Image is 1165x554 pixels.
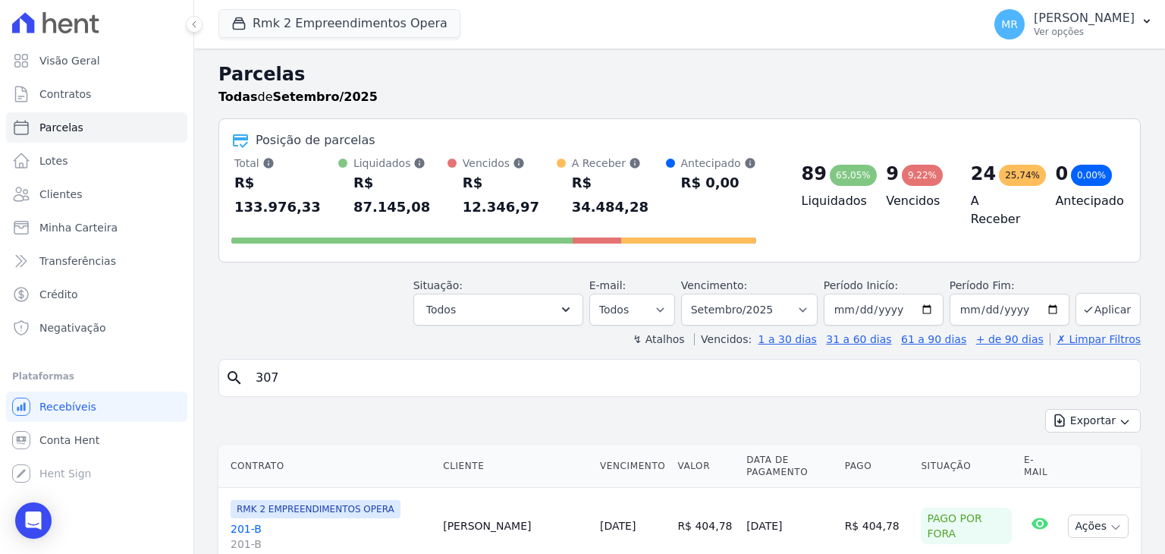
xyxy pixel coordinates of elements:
[6,212,187,243] a: Minha Carteira
[39,320,106,335] span: Negativação
[6,46,187,76] a: Visão Geral
[1055,192,1116,210] h4: Antecipado
[39,433,99,448] span: Conta Hent
[830,165,877,186] div: 65,05%
[594,445,671,488] th: Vencimento
[694,333,752,345] label: Vencidos:
[572,171,666,219] div: R$ 34.484,28
[921,508,1012,544] div: Pago por fora
[218,445,437,488] th: Contrato
[6,146,187,176] a: Lotes
[971,192,1032,228] h4: A Receber
[681,156,756,171] div: Antecipado
[839,445,915,488] th: Pago
[231,500,400,518] span: RMK 2 EMPREENDIMENTOS OPERA
[681,171,756,195] div: R$ 0,00
[1068,515,1129,538] button: Ações
[39,287,78,302] span: Crédito
[902,165,943,186] div: 9,22%
[982,3,1165,46] button: MR [PERSON_NAME] Ver opções
[901,333,966,345] a: 61 a 90 dias
[1055,162,1068,186] div: 0
[589,279,626,291] label: E-mail:
[15,502,52,539] div: Open Intercom Messenger
[572,156,666,171] div: A Receber
[39,220,118,235] span: Minha Carteira
[950,278,1069,294] label: Período Fim:
[39,187,82,202] span: Clientes
[218,61,1141,88] h2: Parcelas
[824,279,898,291] label: Período Inicío:
[976,333,1044,345] a: + de 90 dias
[6,279,187,310] a: Crédito
[413,279,463,291] label: Situação:
[12,367,181,386] div: Plataformas
[6,179,187,209] a: Clientes
[633,333,684,345] label: ↯ Atalhos
[353,171,447,219] div: R$ 87.145,08
[1045,409,1141,433] button: Exportar
[600,520,636,532] a: [DATE]
[39,399,96,414] span: Recebíveis
[1034,11,1135,26] p: [PERSON_NAME]
[6,79,187,109] a: Contratos
[826,333,891,345] a: 31 a 60 dias
[247,363,1134,393] input: Buscar por nome do lote ou do cliente
[234,156,338,171] div: Total
[6,112,187,143] a: Parcelas
[353,156,447,171] div: Liquidados
[1076,293,1141,326] button: Aplicar
[971,162,996,186] div: 24
[1018,445,1062,488] th: E-mail
[999,165,1046,186] div: 25,74%
[39,87,91,102] span: Contratos
[39,253,116,269] span: Transferências
[463,156,557,171] div: Vencidos
[1034,26,1135,38] p: Ver opções
[915,445,1018,488] th: Situação
[39,120,83,135] span: Parcelas
[681,279,747,291] label: Vencimento:
[6,313,187,343] a: Negativação
[740,445,838,488] th: Data de Pagamento
[413,294,583,326] button: Todos
[6,425,187,455] a: Conta Hent
[39,53,100,68] span: Visão Geral
[886,192,947,210] h4: Vencidos
[671,445,740,488] th: Valor
[39,153,68,168] span: Lotes
[231,537,431,552] span: 201-B
[256,131,375,150] div: Posição de parcelas
[218,9,460,38] button: Rmk 2 Empreendimentos Opera
[463,171,557,219] div: R$ 12.346,97
[218,88,378,106] p: de
[1050,333,1141,345] a: ✗ Limpar Filtros
[231,521,431,552] a: 201-B201-B
[225,369,243,387] i: search
[218,90,258,104] strong: Todas
[437,445,594,488] th: Cliente
[1071,165,1112,186] div: 0,00%
[886,162,899,186] div: 9
[234,171,338,219] div: R$ 133.976,33
[6,246,187,276] a: Transferências
[802,162,827,186] div: 89
[1001,19,1018,30] span: MR
[426,301,456,319] span: Todos
[6,392,187,422] a: Recebíveis
[758,333,817,345] a: 1 a 30 dias
[802,192,862,210] h4: Liquidados
[273,90,378,104] strong: Setembro/2025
